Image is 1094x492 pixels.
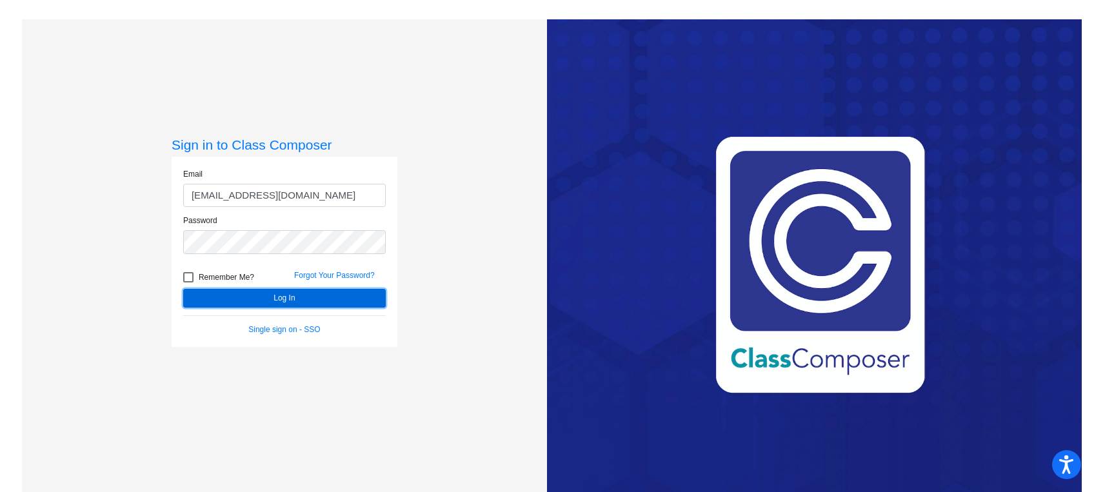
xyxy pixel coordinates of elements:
[183,215,217,226] label: Password
[199,270,254,285] span: Remember Me?
[183,168,203,180] label: Email
[294,271,375,280] a: Forgot Your Password?
[248,325,320,334] a: Single sign on - SSO
[183,289,386,308] button: Log In
[172,137,397,153] h3: Sign in to Class Composer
